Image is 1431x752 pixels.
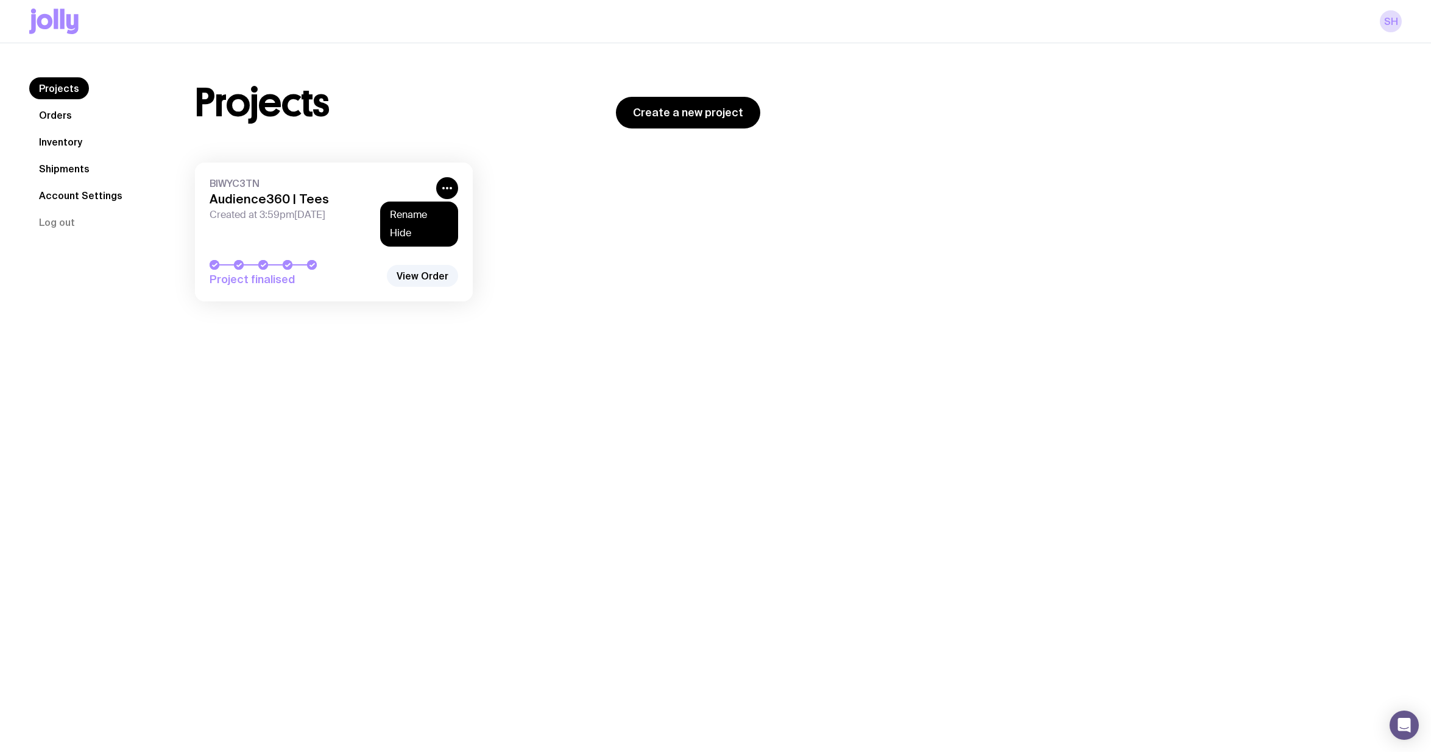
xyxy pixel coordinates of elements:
[29,158,99,180] a: Shipments
[29,131,92,153] a: Inventory
[1380,10,1402,32] a: SH
[29,104,82,126] a: Orders
[195,83,330,122] h1: Projects
[390,209,448,221] button: Rename
[390,227,448,239] button: Hide
[29,77,89,99] a: Projects
[195,163,473,301] a: BIWYC3TNAudience360 | TeesCreated at 3:59pm[DATE]Project finalised
[29,211,85,233] button: Log out
[210,272,380,287] span: Project finalised
[210,177,429,189] span: BIWYC3TN
[616,97,760,128] a: Create a new project
[210,209,429,221] span: Created at 3:59pm[DATE]
[210,192,429,206] h3: Audience360 | Tees
[29,184,132,206] a: Account Settings
[1390,711,1419,740] div: Open Intercom Messenger
[387,265,458,287] a: View Order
